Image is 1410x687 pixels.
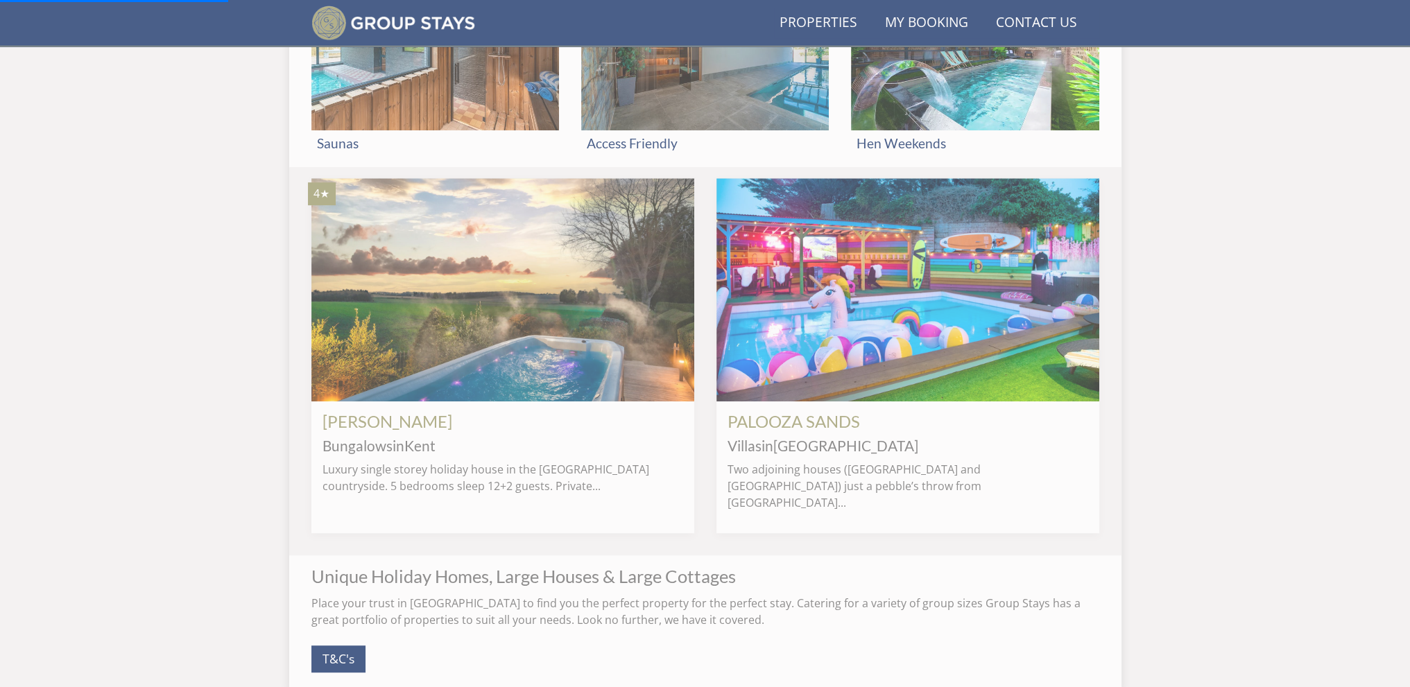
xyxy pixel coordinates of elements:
[587,136,823,150] h3: Access Friendly
[728,461,1088,511] p: Two adjoining houses ([GEOGRAPHIC_DATA] and [GEOGRAPHIC_DATA]) just a pebble’s throw from [GEOGRA...
[404,437,436,454] a: Kent
[728,437,762,454] a: Villas
[317,136,553,150] h3: Saunas
[774,8,863,39] a: Properties
[857,136,1093,150] h3: Hen Weekends
[311,566,1099,586] h2: Unique Holiday Homes, Large Houses & Large Cottages
[311,178,694,401] img: Bellus-kent-large-group-holiday-home-sleeps-13.original.jpg
[879,8,974,39] a: My Booking
[990,8,1083,39] a: Contact Us
[311,6,476,40] img: Group Stays
[323,461,683,494] p: Luxury single storey holiday house in the [GEOGRAPHIC_DATA] countryside. 5 bedrooms sleep 12+2 gu...
[323,411,452,431] a: [PERSON_NAME]
[323,438,683,454] h4: in
[311,178,694,401] a: 4★
[323,437,393,454] a: Bungalows
[311,645,366,672] a: T&C's
[313,186,329,201] span: BELLUS has a 4 star rating under the Quality in Tourism Scheme
[728,411,860,431] a: PALOOZA SANDS
[773,437,918,454] a: [GEOGRAPHIC_DATA]
[311,595,1099,628] p: Place your trust in [GEOGRAPHIC_DATA] to find you the perfect property for the perfect stay. Cate...
[716,178,1099,401] img: Palooza-sands-cornwall-group-accommodation-by-the-sea-sleeps-24.original.JPG
[728,438,1088,454] h4: in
